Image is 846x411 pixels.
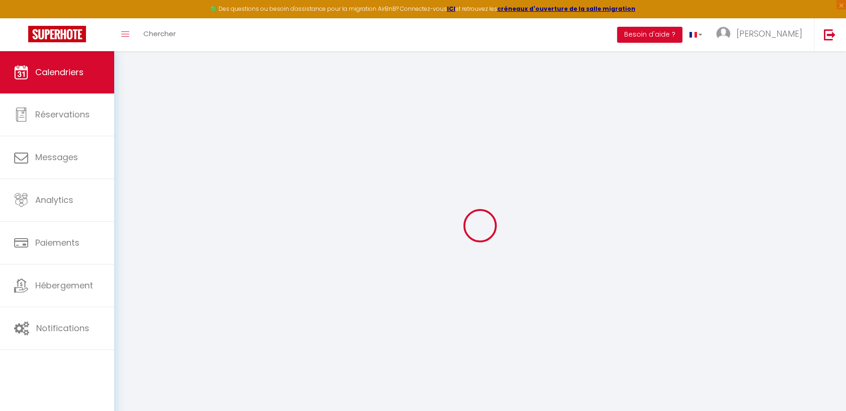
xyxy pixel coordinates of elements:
a: ... [PERSON_NAME] [709,18,814,51]
span: Paiements [35,237,79,248]
span: Chercher [143,29,176,39]
span: [PERSON_NAME] [736,28,802,39]
span: Notifications [36,322,89,334]
span: Analytics [35,194,73,206]
span: Messages [35,151,78,163]
img: ... [716,27,730,41]
span: Réservations [35,109,90,120]
a: ICI [447,5,455,13]
a: créneaux d'ouverture de la salle migration [497,5,635,13]
button: Ouvrir le widget de chat LiveChat [8,4,36,32]
button: Besoin d'aide ? [617,27,682,43]
img: Super Booking [28,26,86,42]
span: Calendriers [35,66,84,78]
img: logout [824,29,836,40]
span: Hébergement [35,279,93,291]
a: Chercher [136,18,183,51]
